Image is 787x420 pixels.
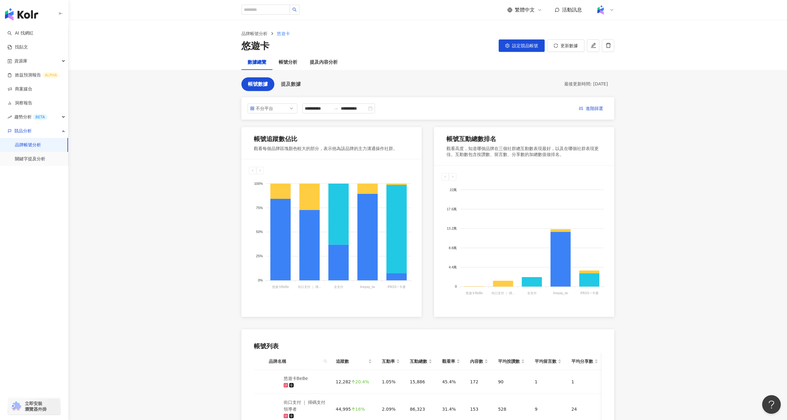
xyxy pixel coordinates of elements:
[564,81,608,87] div: 最後更新時間: [DATE]
[269,358,321,365] span: 品牌名稱
[241,39,269,52] div: 悠遊卡
[586,104,603,114] span: 進階篩選
[449,246,457,250] tspan: 8.8萬
[535,358,556,365] span: 平均留言數
[256,206,263,210] tspan: 75%
[574,103,608,113] button: 進階篩選
[25,401,47,412] span: 立即安裝 瀏覽器外掛
[571,378,598,385] div: 1
[571,406,598,413] div: 24
[571,358,593,365] span: 平均分享數
[449,265,457,269] tspan: 4.4萬
[382,378,400,385] div: 1.05%
[499,39,545,52] button: 設定競品帳號
[256,104,276,113] div: 不分平台
[331,353,377,370] th: 追蹤數
[292,7,297,12] span: search
[254,342,602,350] div: 帳號列表
[492,291,515,295] tspan: 街口支付 ｜ 掃...
[410,406,432,413] div: 86,323
[595,4,606,16] img: Kolr%20app%20icon%20%281%29.png
[248,59,266,66] div: 數據總覽
[465,291,483,295] tspan: 悠遊卡BeBe
[333,106,338,111] span: to
[606,43,611,48] span: delete
[336,378,372,385] div: 12,282
[527,291,536,295] tspan: 全支付
[254,182,263,185] tspan: 100%
[254,135,297,143] div: 帳號追蹤數佔比
[7,44,28,50] a: 找貼文
[561,43,578,48] span: 更新數據
[33,114,47,120] div: BETA
[14,124,32,138] span: 競品分析
[256,254,263,258] tspan: 25%
[446,135,496,143] div: 帳號互動總數排名
[269,399,326,419] a: KOL Avatar街口支付 ｜ 掃碼支付領導者
[351,407,355,411] span: arrow-up
[7,30,34,36] a: searchAI 找網紅
[310,59,338,66] div: 提及內容分析
[284,399,326,413] div: 街口支付 ｜ 掃碼支付領導者
[298,285,321,289] tspan: 街口支付 ｜ 掃...
[505,43,510,48] span: setting
[554,43,558,48] span: sync
[410,358,427,365] span: 互動總數
[442,406,460,413] div: 31.4%
[470,406,488,413] div: 153
[553,291,568,295] tspan: linepay_tw
[333,106,338,111] span: swap-right
[256,230,263,234] tspan: 50%
[470,358,483,365] span: 內容數
[241,77,274,91] button: 帳號數據
[762,395,781,414] iframe: Help Scout Beacon - Open
[437,353,465,370] th: 觀看率
[377,353,405,370] th: 互動率
[351,380,369,384] div: 20.4%
[5,8,38,21] img: logo
[7,100,32,106] a: 洞察報告
[336,406,372,413] div: 44,995
[410,378,432,385] div: 15,886
[442,358,455,365] span: 觀看率
[322,357,328,366] span: search
[284,375,308,382] div: 悠遊卡BeBe
[351,407,365,411] div: 16%
[323,359,327,363] span: search
[334,285,343,289] tspan: 全支付
[15,142,41,148] a: 品牌帳號分析
[382,406,400,413] div: 2.09%
[10,401,22,411] img: chrome extension
[269,399,281,411] img: KOL Avatar
[360,285,375,289] tspan: linepay_tw
[591,43,596,48] span: edit
[498,406,525,413] div: 528
[405,353,437,370] th: 互動總數
[387,285,405,289] tspan: iPASS一卡通
[447,207,457,211] tspan: 17.6萬
[382,358,395,365] span: 互動率
[447,226,457,230] tspan: 13.2萬
[258,279,263,282] tspan: 0%
[269,375,326,389] a: KOL Avatar悠遊卡BeBe
[272,285,289,289] tspan: 悠遊卡BeBe
[470,378,488,385] div: 172
[8,398,60,415] a: chrome extension立即安裝 瀏覽器外掛
[566,353,603,370] th: 平均分享數
[336,358,367,365] span: 追蹤數
[498,378,525,385] div: 90
[535,378,561,385] div: 1
[281,81,301,87] span: 提及數據
[512,43,538,48] span: 設定競品帳號
[7,86,32,92] a: 商案媒合
[450,188,457,192] tspan: 22萬
[493,353,530,370] th: 平均按讚數
[14,110,47,124] span: 趨勢分析
[15,156,45,162] a: 關鍵字提及分析
[279,59,297,66] div: 帳號分析
[446,146,602,158] div: 觀看高度，知道哪個品牌在三個社群總互動數表現最好，以及在哪個社群表現更佳。互動數包含按讚數、留言數、分享數的加總數值做排名。
[562,7,582,13] span: 活動訊息
[535,406,561,413] div: 9
[269,375,281,387] img: KOL Avatar
[274,77,307,91] button: 提及數據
